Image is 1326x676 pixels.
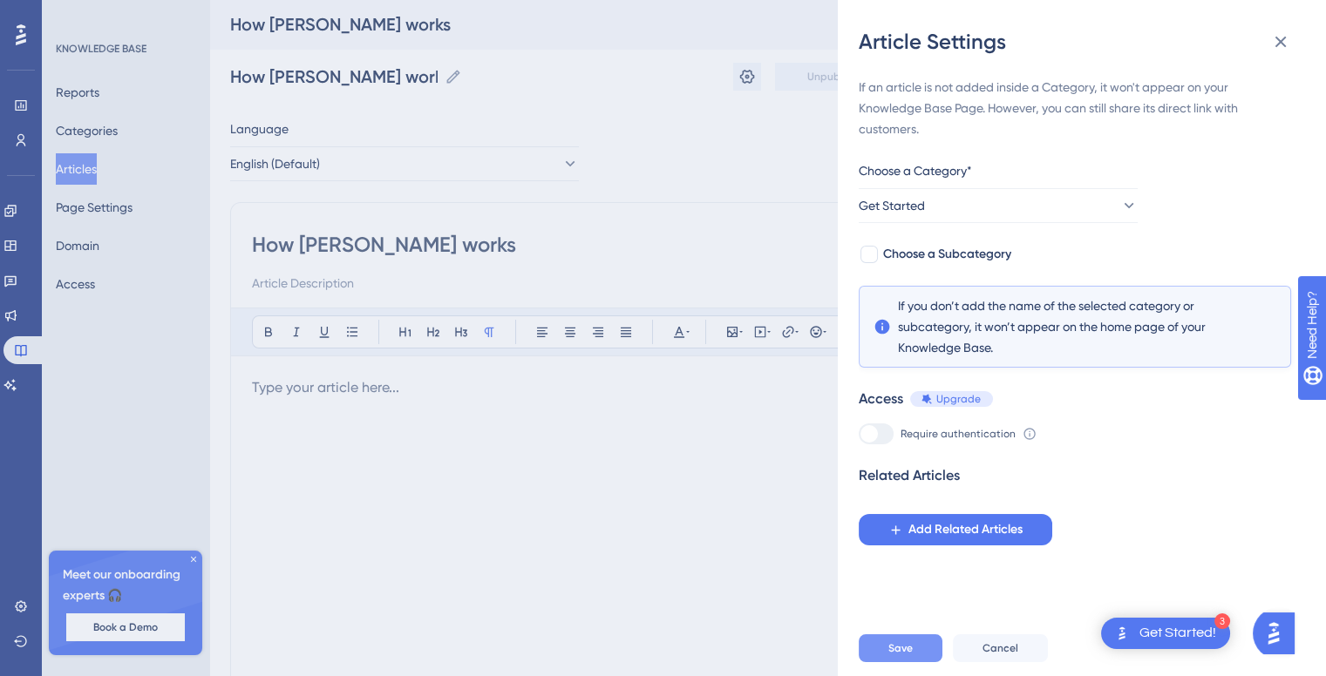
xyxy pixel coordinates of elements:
[859,389,903,409] div: Access
[41,4,109,25] span: Need Help?
[859,188,1138,223] button: Get Started
[883,244,1011,265] span: Choose a Subcategory
[953,634,1048,662] button: Cancel
[859,634,942,662] button: Save
[1214,613,1230,629] div: 3
[859,160,972,181] span: Choose a Category*
[888,641,913,655] span: Save
[859,465,960,486] div: Related Articles
[859,28,1305,56] div: Article Settings
[983,641,1018,655] span: Cancel
[908,519,1023,540] span: Add Related Articles
[859,77,1291,139] div: If an article is not added inside a Category, it won't appear on your Knowledge Base Page. Howeve...
[1139,624,1216,643] div: Get Started!
[901,427,1016,441] span: Require authentication
[859,195,925,216] span: Get Started
[859,514,1052,545] button: Add Related Articles
[936,392,981,406] span: Upgrade
[1112,623,1132,644] img: launcher-image-alternative-text
[1253,607,1305,659] iframe: UserGuiding AI Assistant Launcher
[898,295,1252,358] span: If you don’t add the name of the selected category or subcategory, it won’t appear on the home pa...
[1101,618,1230,649] div: Open Get Started! checklist, remaining modules: 3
